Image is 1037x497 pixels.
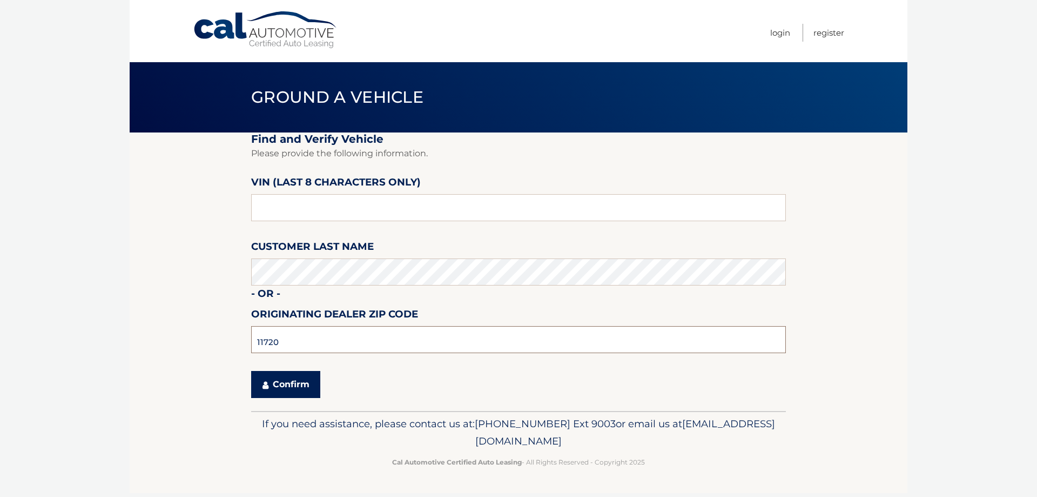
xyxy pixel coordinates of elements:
p: - All Rights Reserved - Copyright 2025 [258,456,779,468]
h2: Find and Verify Vehicle [251,132,786,146]
strong: Cal Automotive Certified Auto Leasing [392,458,522,466]
span: Ground a Vehicle [251,87,423,107]
label: Customer Last Name [251,238,374,259]
p: Please provide the following information. [251,146,786,161]
a: Login [770,24,790,42]
label: - or - [251,286,280,306]
p: If you need assistance, please contact us at: or email us at [258,415,779,450]
span: [PHONE_NUMBER] Ext 9003 [475,418,616,430]
label: VIN (last 8 characters only) [251,174,421,194]
a: Cal Automotive [193,11,339,49]
label: Originating Dealer Zip Code [251,306,418,326]
a: Register [813,24,844,42]
button: Confirm [251,371,320,398]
